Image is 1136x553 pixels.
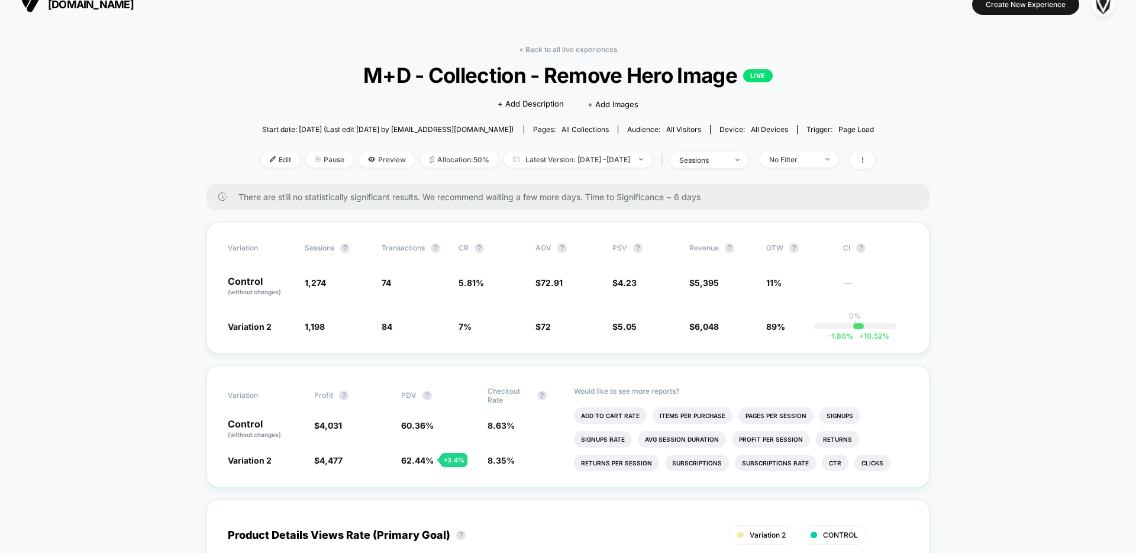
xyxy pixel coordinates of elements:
span: all collections [561,125,609,134]
span: 89% [766,321,785,332]
span: $ [535,321,551,332]
span: 84 [382,321,392,332]
li: Items Per Purchase [653,407,732,424]
span: (without changes) [228,288,281,295]
button: ? [725,243,734,253]
li: Signups [819,407,860,424]
span: -1.80 % [828,332,853,340]
span: OTW [766,243,831,253]
span: Pause [306,152,353,168]
span: PSV [612,243,627,252]
span: Latest Version: [DATE] - [DATE] [504,152,652,168]
span: CR [459,243,469,252]
span: Variation [228,387,293,404]
p: LIVE [743,69,773,82]
span: Edit [261,152,300,168]
div: sessions [679,156,727,165]
span: 4.23 [618,278,637,288]
span: $ [314,420,342,430]
button: ? [340,243,350,253]
li: Clicks [854,455,890,471]
span: 4,477 [319,455,343,465]
span: PDV [401,391,417,400]
span: --- [843,279,908,297]
p: Control [228,276,293,297]
a: < Back to all live experiences [519,45,617,54]
span: Device: [710,125,797,134]
li: Subscriptions Rate [735,455,816,471]
span: 5.05 [618,321,637,332]
span: 4,031 [319,420,342,430]
p: Would like to see more reports? [574,387,908,396]
img: calendar [513,156,519,162]
li: Returns [816,431,859,448]
div: Audience: [627,125,701,134]
button: ? [557,243,567,253]
span: Page Load [838,125,874,134]
img: edit [270,156,276,162]
span: 1,274 [305,278,326,288]
span: 8.63 % [488,420,515,430]
span: $ [535,278,563,288]
span: Start date: [DATE] (Last edit [DATE] by [EMAIL_ADDRESS][DOMAIN_NAME]) [262,125,514,134]
span: 5.81 % [459,278,484,288]
span: 6,048 [695,321,719,332]
span: Variation 2 [228,321,272,332]
span: Allocation: 50% [421,152,498,168]
li: Avg Session Duration [638,431,726,448]
button: ? [537,391,547,400]
span: $ [612,278,637,288]
span: + [859,332,864,340]
span: $ [689,278,719,288]
span: 5,395 [695,278,719,288]
button: ? [431,243,440,253]
div: No Filter [769,155,816,164]
button: ? [422,391,432,400]
span: (without changes) [228,431,281,438]
p: | [854,320,856,329]
span: All Visitors [666,125,701,134]
span: AOV [535,243,551,252]
span: CONTROL [823,531,858,539]
li: Profit Per Session [732,431,810,448]
span: 72.91 [541,278,563,288]
span: Variation [228,243,293,253]
span: Checkout Rate [488,387,531,404]
span: 8.35 % [488,455,515,465]
img: end [315,156,321,162]
img: rebalance [430,156,434,163]
li: Ctr [822,455,848,471]
span: Variation 2 [750,531,786,539]
span: Transactions [382,243,425,252]
span: | [658,152,670,169]
div: Pages: [533,125,609,134]
span: Sessions [305,243,334,252]
img: end [735,159,740,161]
p: Control [228,419,302,439]
span: Profit [314,391,333,400]
button: ? [789,243,799,253]
span: $ [314,455,343,465]
span: 72 [541,321,551,332]
button: ? [856,243,866,253]
button: ? [339,391,348,400]
span: $ [612,321,637,332]
div: Trigger: [806,125,874,134]
span: + Add Description [498,98,564,110]
span: 10.52 % [853,332,889,340]
img: end [639,158,643,160]
span: There are still no statistically significant results. We recommend waiting a few more days . Time... [238,192,906,202]
span: 60.36 % [401,420,434,430]
li: Add To Cart Rate [574,407,647,424]
span: all devices [751,125,788,134]
li: Signups Rate [574,431,632,448]
span: 62.44 % [401,455,434,465]
button: ? [456,531,466,540]
button: ? [475,243,484,253]
span: Revenue [689,243,719,252]
img: end [825,158,830,160]
span: 1,198 [305,321,325,332]
span: + Add Images [588,99,638,109]
li: Pages Per Session [738,407,814,424]
div: + 3.4 % [440,453,467,467]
